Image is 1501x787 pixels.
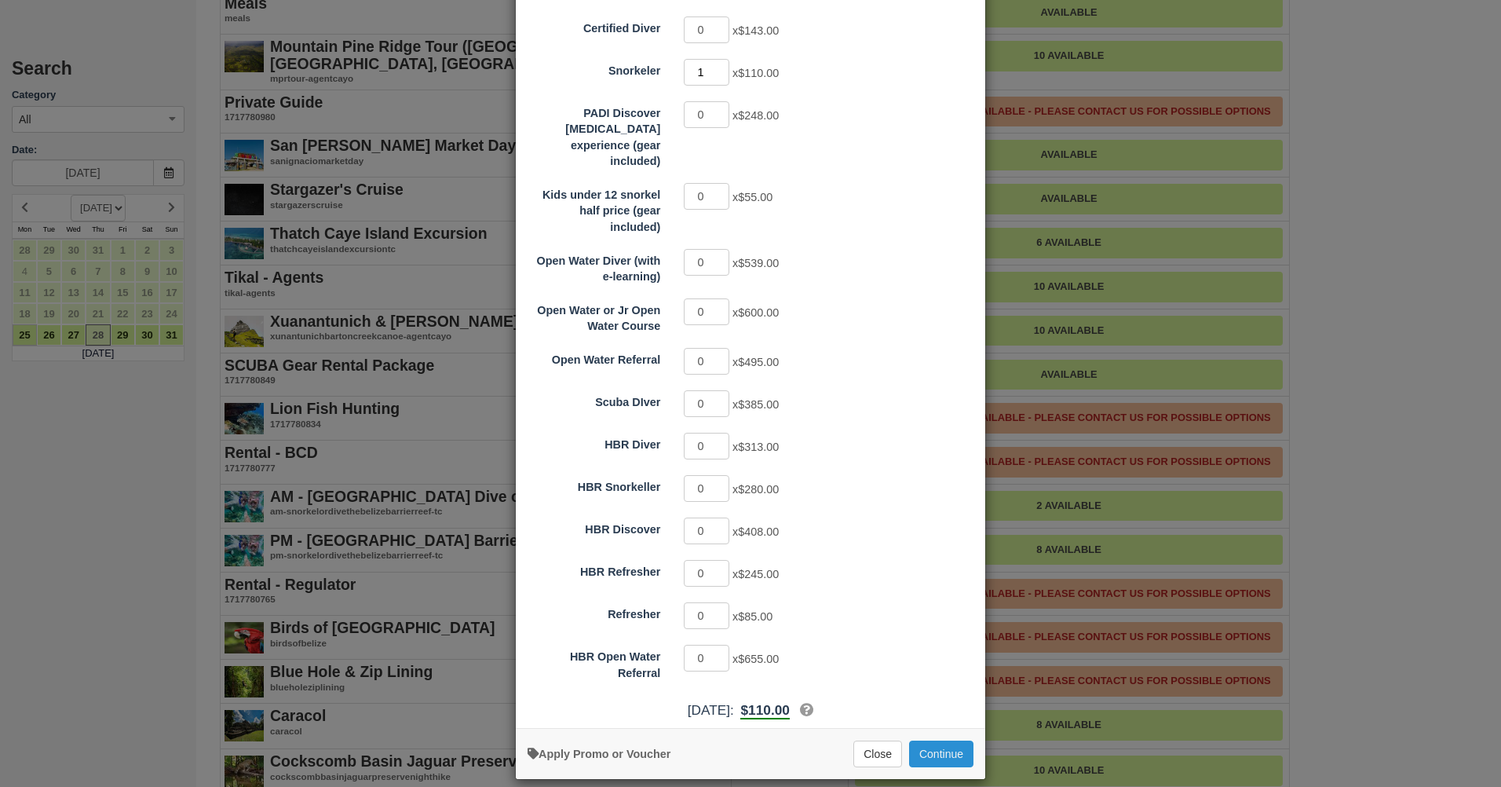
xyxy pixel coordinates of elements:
label: HBR Diver [516,431,672,453]
label: HBR Discover [516,516,672,538]
span: $539.00 [738,257,779,269]
span: $245.00 [738,568,779,580]
span: $313.00 [738,441,779,453]
span: x [732,653,779,665]
a: Apply Voucher [528,748,670,760]
input: Refresher [684,602,729,629]
span: x [732,67,779,79]
span: $248.00 [738,109,779,122]
span: x [732,525,779,538]
span: x [732,356,779,368]
span: $110.00 [740,702,789,718]
span: $408.00 [738,525,779,538]
label: Snorkeler [516,57,672,79]
span: x [732,257,779,269]
span: x [732,483,779,496]
label: HBR Refresher [516,558,672,580]
span: $655.00 [738,653,779,665]
div: [DATE]: [516,701,985,720]
label: Certified Diver [516,15,672,37]
span: $110.00 [738,67,779,79]
input: PADI Discover Scuba Diving experience (gear included) [684,101,729,128]
label: PADI Discover Scuba Diving experience (gear included) [516,100,672,170]
input: HBR Diver [684,433,729,459]
button: Add to Booking [909,741,973,767]
input: Open Water or Jr Open Water Course [684,298,729,325]
input: Snorkeler [684,59,729,86]
input: HBR Open Water Referral [684,645,729,672]
label: Open Water or Jr Open Water Course [516,297,672,335]
span: $85.00 [738,610,772,623]
input: HBR Snorkeller [684,475,729,502]
label: HBR Snorkeller [516,474,672,496]
span: x [732,610,772,623]
span: $495.00 [738,356,779,368]
label: HBR Open Water Referral [516,643,672,681]
input: Open Water Referral [684,348,729,375]
span: x [732,191,772,203]
label: Kids under 12 snorkel half price (gear included) [516,181,672,236]
span: $55.00 [738,191,772,203]
label: Scuba DIver [516,389,672,411]
span: $600.00 [738,306,779,319]
span: $280.00 [738,483,779,496]
label: Refresher [516,601,672,623]
span: $385.00 [738,398,779,411]
input: Open Water Diver (with e-learning) [684,249,729,276]
label: Open Water Diver (with e-learning) [516,247,672,285]
span: x [732,398,779,411]
span: x [732,109,779,122]
span: x [732,568,779,580]
span: x [732,441,779,453]
span: x [732,306,779,319]
span: x [732,24,779,37]
input: Kids under 12 snorkel half price (gear included) [684,183,729,210]
input: Scuba DIver [684,390,729,417]
span: $143.00 [738,24,779,37]
label: Open Water Referral [516,346,672,368]
input: HBR Discover [684,518,729,544]
button: Close [853,741,902,767]
input: HBR Refresher [684,560,729,587]
input: Certified Diver [684,16,729,43]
